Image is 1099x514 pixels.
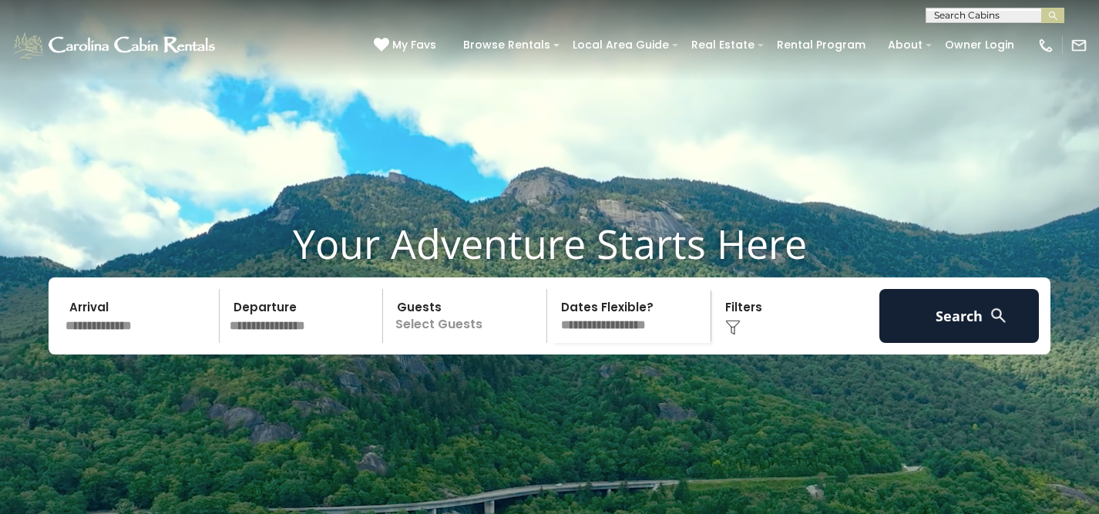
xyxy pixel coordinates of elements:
[725,320,741,335] img: filter--v1.png
[374,37,440,54] a: My Favs
[1037,37,1054,54] img: phone-regular-white.png
[565,33,677,57] a: Local Area Guide
[12,30,220,61] img: White-1-1-2.png
[880,33,930,57] a: About
[684,33,762,57] a: Real Estate
[989,306,1008,325] img: search-regular-white.png
[879,289,1039,343] button: Search
[937,33,1022,57] a: Owner Login
[1070,37,1087,54] img: mail-regular-white.png
[388,289,546,343] p: Select Guests
[769,33,873,57] a: Rental Program
[392,37,436,53] span: My Favs
[12,220,1087,267] h1: Your Adventure Starts Here
[455,33,558,57] a: Browse Rentals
